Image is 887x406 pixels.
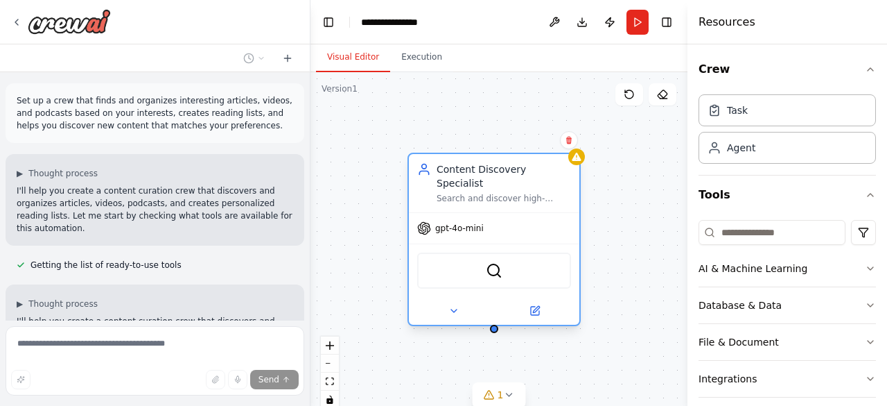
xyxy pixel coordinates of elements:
[28,9,111,34] img: Logo
[727,103,748,117] div: Task
[321,337,339,355] button: zoom in
[699,324,876,360] button: File & Document
[699,361,876,397] button: Integrations
[17,168,23,179] span: ▶
[206,370,225,389] button: Upload files
[560,131,578,149] button: Delete node
[17,315,293,365] p: I'll help you create a content curation crew that discovers and organizes articles, videos, podca...
[699,372,757,386] div: Integrations
[699,176,876,214] button: Tools
[699,50,876,89] button: Crew
[30,260,182,271] span: Getting the list of ready-to-use tools
[699,262,807,276] div: AI & Machine Learning
[319,12,338,32] button: Hide left sidebar
[437,162,571,190] div: Content Discovery Specialist
[390,43,453,72] button: Execution
[17,185,293,235] p: I'll help you create a content curation crew that discovers and organizes articles, videos, podca...
[250,370,299,389] button: Send
[699,14,755,31] h4: Resources
[322,83,358,94] div: Version 1
[498,388,504,402] span: 1
[699,335,779,349] div: File & Document
[321,373,339,391] button: fit view
[437,193,571,204] div: Search and discover high-quality articles, videos, and podcasts related to {topics} that match th...
[699,251,876,287] button: AI & Machine Learning
[11,370,30,389] button: Improve this prompt
[495,303,574,319] button: Open in side panel
[28,168,98,179] span: Thought process
[435,223,484,234] span: gpt-4o-mini
[28,298,98,310] span: Thought process
[316,43,390,72] button: Visual Editor
[17,94,293,132] p: Set up a crew that finds and organizes interesting articles, videos, and podcasts based on your i...
[276,50,299,67] button: Start a new chat
[727,141,755,155] div: Agent
[699,89,876,175] div: Crew
[17,298,23,310] span: ▶
[228,370,247,389] button: Click to speak your automation idea
[407,155,581,329] div: Content Discovery SpecialistSearch and discover high-quality articles, videos, and podcasts relat...
[486,262,502,279] img: SerperDevTool
[238,50,271,67] button: Switch to previous chat
[657,12,676,32] button: Hide right sidebar
[361,15,430,29] nav: breadcrumb
[699,298,782,312] div: Database & Data
[17,168,98,179] button: ▶Thought process
[699,287,876,323] button: Database & Data
[258,374,279,385] span: Send
[17,298,98,310] button: ▶Thought process
[321,355,339,373] button: zoom out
